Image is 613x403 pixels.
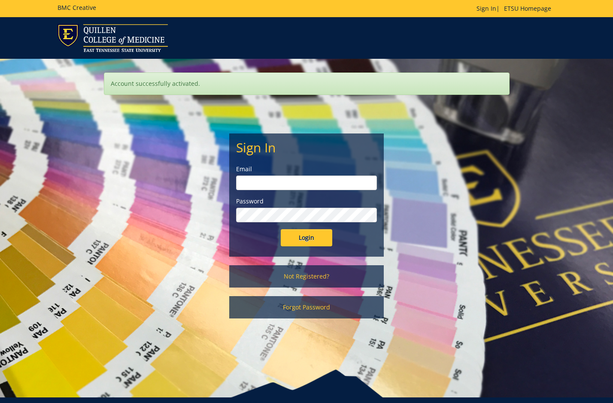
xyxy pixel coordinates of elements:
h5: BMC Creative [58,4,96,11]
input: Login [281,229,332,246]
img: ETSU logo [58,24,168,52]
label: Password [236,197,377,206]
div: Account successfully activated. [104,73,510,95]
p: | [476,4,555,13]
a: ETSU Homepage [500,4,555,12]
label: Email [236,165,377,173]
a: Forgot Password [229,296,384,318]
a: Not Registered? [229,265,384,288]
a: Sign In [476,4,496,12]
h2: Sign In [236,140,377,155]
